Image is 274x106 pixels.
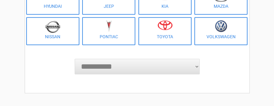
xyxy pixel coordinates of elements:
[157,20,172,30] img: toyota
[215,20,227,32] img: volkswagen
[45,20,60,33] img: nissan
[82,17,135,45] a: Pontiac
[194,17,247,45] a: Volkswagen
[106,20,112,32] img: pontiac
[138,17,192,45] a: Toyota
[26,17,79,45] a: Nissan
